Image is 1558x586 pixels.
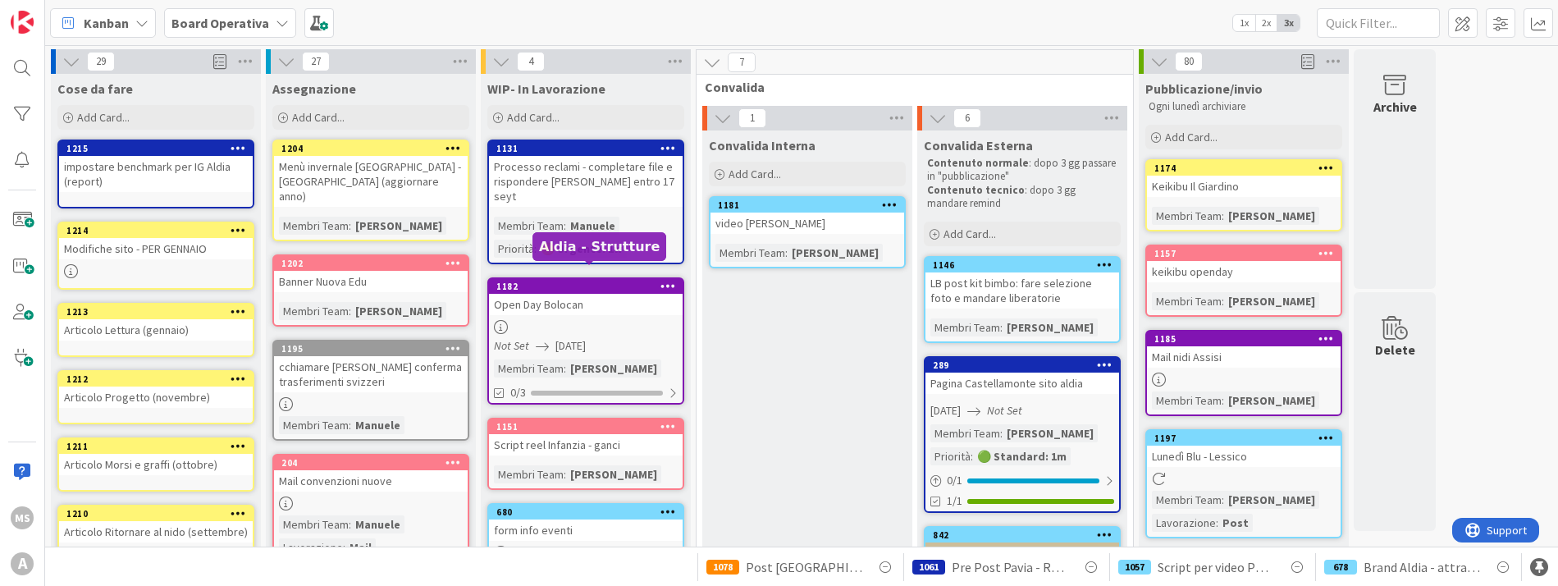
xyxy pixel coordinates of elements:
div: Archive [1373,97,1417,117]
div: 1210 [59,506,253,521]
div: 1211 [59,439,253,454]
div: Membri Team [1152,491,1222,509]
span: : [564,359,566,378]
span: Convalida Interna [709,137,816,153]
div: A [11,552,34,575]
span: : [349,515,351,533]
div: Lavorazione [279,538,343,556]
span: 27 [302,52,330,71]
span: 1x [1233,15,1255,31]
div: [PERSON_NAME] [1224,491,1319,509]
div: Manuele [566,217,619,235]
div: 842 [933,529,1119,541]
div: 289 [933,359,1119,371]
span: 0 / 1 [947,472,962,489]
div: Membri Team [279,217,349,235]
div: Membri Team [1152,292,1222,310]
div: [PERSON_NAME] [788,244,883,262]
span: 6 [953,108,981,128]
div: 1197Lunedì Blu - Lessico [1147,431,1341,467]
strong: Contenuto normale [927,156,1029,170]
span: : [349,217,351,235]
div: [PERSON_NAME] [1003,318,1098,336]
div: 1146LB post kit bimbo: fare selezione foto e mandare liberatorie [925,258,1119,309]
span: : [343,538,345,556]
div: 1181video [PERSON_NAME] [710,198,904,234]
div: [PERSON_NAME] [566,359,661,378]
span: : [785,244,788,262]
div: 1151 [489,419,683,434]
div: [PERSON_NAME] [1003,424,1098,442]
div: 1182Open Day Bolocan [489,279,683,315]
div: 1197 [1154,433,1341,444]
div: 1131 [489,141,683,156]
span: Cose da fare [57,80,133,97]
div: 842passaggio account google [925,528,1119,564]
div: Post [1218,514,1253,532]
span: Pre Post Pavia - Re Artù! FINE AGOSTO [952,557,1068,577]
div: [PERSON_NAME] [1224,391,1319,410]
div: 1202Banner Nuova Edu [274,256,468,292]
i: Not Set [494,338,529,353]
div: Membri Team [279,515,349,533]
p: : dopo 3 gg passare in "pubblicazione" [927,157,1117,184]
div: 1174 [1154,163,1341,174]
div: 1157 [1147,246,1341,261]
span: : [1000,424,1003,442]
div: 1211 [66,441,253,452]
div: form info eventi [489,520,683,541]
div: 1131 [496,143,683,154]
div: Membri Team [1152,207,1222,225]
div: 1212Articolo Progetto (novembre) [59,372,253,408]
div: 1210 [66,508,253,520]
img: Visit kanbanzone.com [11,11,34,34]
div: 1151Script reel Infanzia - ganci [489,419,683,456]
p: Ogni lunedì archiviare [1149,100,1339,113]
div: Articolo Lettura (gennaio) [59,319,253,341]
div: Delete [1375,340,1415,359]
div: Pagina Castellamonte sito aldia [925,373,1119,394]
span: Brand Aldia - attrattività [1364,557,1480,577]
div: 1185Mail nidi Assisi [1147,332,1341,368]
div: Membri Team [279,416,349,434]
span: 1 [738,108,766,128]
div: 1185 [1154,333,1341,345]
span: 29 [87,52,115,71]
div: 1214 [66,225,253,236]
div: Mail [345,538,376,556]
span: Add Card... [729,167,781,181]
div: 1151 [496,421,683,433]
div: Manuele [351,416,404,434]
div: Membri Team [930,424,1000,442]
div: 1182 [496,281,683,292]
div: Manuele [351,515,404,533]
span: Add Card... [292,110,345,125]
span: Add Card... [1165,130,1218,144]
div: 1057 [1118,560,1151,575]
input: Quick Filter... [1317,8,1440,38]
div: 1157 [1154,248,1341,259]
div: 1195cchiamare [PERSON_NAME] conferma trasferimenti svizzeri [274,341,468,392]
div: 1215 [59,141,253,156]
span: [DATE] [930,402,961,419]
div: 204Mail convenzioni nuove [274,456,468,492]
div: 1182 [489,279,683,294]
div: 289Pagina Castellamonte sito aldia [925,358,1119,394]
span: : [1222,207,1224,225]
span: : [564,217,566,235]
div: 1215impostare benchmark per IG Aldia (report) [59,141,253,192]
div: 1197 [1147,431,1341,446]
span: 2x [1255,15,1277,31]
div: Membri Team [494,359,564,378]
span: Convalida Esterna [924,137,1033,153]
span: Post [GEOGRAPHIC_DATA] - [DATE] [746,557,862,577]
span: Kanban [84,13,129,33]
div: Membri Team [1152,391,1222,410]
div: 1185 [1147,332,1341,346]
div: 1212 [59,372,253,387]
div: LB post kit bimbo: fare selezione foto e mandare liberatorie [925,272,1119,309]
div: Script reel Infanzia - ganci [489,434,683,456]
div: Banner Nuova Edu [274,271,468,292]
div: Membri Team [930,318,1000,336]
div: Membri Team [494,465,564,483]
